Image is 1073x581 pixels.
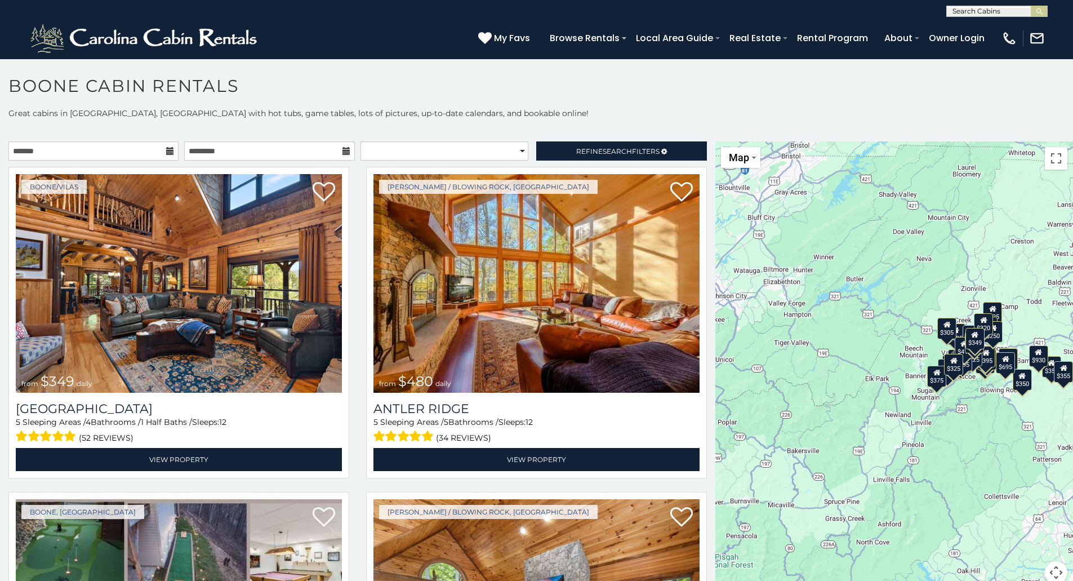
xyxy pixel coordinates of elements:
div: Sleeping Areas / Bathrooms / Sleeps: [373,416,700,445]
span: 4 [86,417,91,427]
a: Boone, [GEOGRAPHIC_DATA] [21,505,144,519]
a: [GEOGRAPHIC_DATA] [16,401,342,416]
div: $325 [945,353,964,375]
span: from [379,379,396,388]
div: $395 [977,345,996,367]
div: $330 [938,359,958,380]
div: $675 [978,348,997,370]
div: $305 [938,317,957,339]
div: $525 [983,301,1003,323]
span: 12 [219,417,226,427]
a: Rental Program [791,28,874,48]
img: phone-regular-white.png [1001,30,1017,46]
a: RefineSearchFilters [536,141,706,161]
div: Sleeping Areas / Bathrooms / Sleeps: [16,416,342,445]
span: My Favs [494,31,530,45]
a: Add to favorites [313,506,335,530]
span: (52 reviews) [79,431,133,445]
button: Change map style [721,147,760,168]
img: Antler Ridge [373,174,700,393]
img: White-1-2.png [28,21,262,55]
div: $375 [928,366,947,387]
a: Browse Rentals [544,28,625,48]
div: $930 [1029,345,1048,366]
div: $355 [1042,356,1061,377]
a: Add to favorites [670,181,693,205]
img: mail-regular-white.png [1029,30,1045,46]
a: Antler Ridge [373,401,700,416]
span: $480 [398,373,433,389]
span: 1 Half Baths / [141,417,192,427]
a: View Property [16,448,342,471]
div: $225 [964,345,983,366]
a: Real Estate [724,28,786,48]
a: Local Area Guide [630,28,719,48]
div: $320 [974,313,994,334]
div: $210 [965,331,985,353]
a: [PERSON_NAME] / Blowing Rock, [GEOGRAPHIC_DATA] [379,180,598,194]
a: Owner Login [923,28,990,48]
a: Add to favorites [670,506,693,530]
div: $315 [976,352,995,373]
a: Diamond Creek Lodge from $349 daily [16,174,342,393]
span: 5 [16,417,20,427]
span: from [21,379,38,388]
h3: Diamond Creek Lodge [16,401,342,416]
span: 12 [526,417,533,427]
a: [PERSON_NAME] / Blowing Rock, [GEOGRAPHIC_DATA] [379,505,598,519]
a: Antler Ridge from $480 daily [373,174,700,393]
div: $349 [965,328,985,349]
div: $250 [984,321,1003,343]
span: Refine Filters [576,147,660,156]
a: My Favs [478,31,533,46]
a: Add to favorites [313,181,335,205]
div: $350 [1013,369,1032,390]
a: About [879,28,918,48]
span: daily [77,379,92,388]
img: Diamond Creek Lodge [16,174,342,393]
span: daily [435,379,451,388]
button: Toggle fullscreen view [1045,147,1067,170]
span: 5 [444,417,448,427]
span: $349 [41,373,74,389]
span: 5 [373,417,378,427]
span: (34 reviews) [436,431,491,445]
div: $410 [955,337,974,358]
span: Search [603,147,632,156]
div: $695 [996,352,1016,373]
a: Boone/Vilas [21,180,87,194]
span: Map [729,152,749,163]
a: View Property [373,448,700,471]
div: $565 [963,325,982,347]
div: $380 [999,348,1018,369]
